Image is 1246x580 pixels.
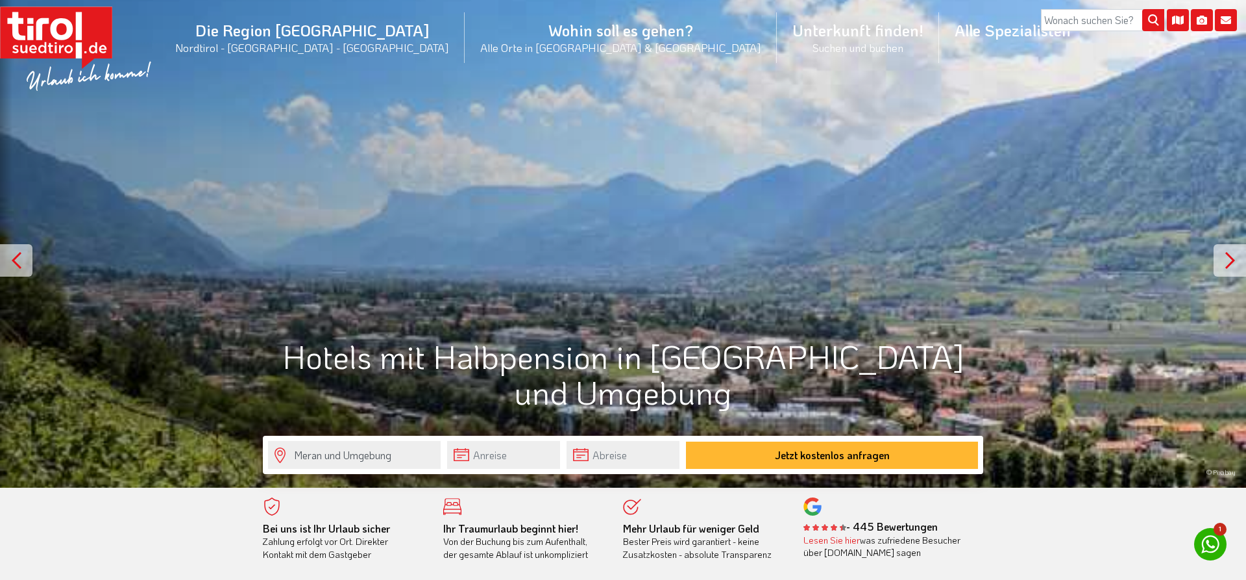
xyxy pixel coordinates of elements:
a: Alle Spezialisten [939,6,1086,55]
b: Bei uns ist Ihr Urlaub sicher [263,522,390,535]
input: Wonach suchen Sie? [1041,9,1164,31]
i: Kontakt [1215,9,1237,31]
a: Die Region [GEOGRAPHIC_DATA]Nordtirol - [GEOGRAPHIC_DATA] - [GEOGRAPHIC_DATA] [160,6,465,69]
i: Karte öffnen [1167,9,1189,31]
button: Jetzt kostenlos anfragen [686,442,978,469]
small: Alle Orte in [GEOGRAPHIC_DATA] & [GEOGRAPHIC_DATA] [480,40,761,55]
input: Anreise [447,441,560,469]
span: 1 [1214,523,1227,536]
h1: Hotels mit Halbpension in [GEOGRAPHIC_DATA] und Umgebung [263,338,983,410]
input: Wo soll's hingehen? [268,441,441,469]
small: Suchen und buchen [792,40,923,55]
div: Von der Buchung bis zum Aufenthalt, der gesamte Ablauf ist unkompliziert [443,522,604,561]
input: Abreise [567,441,679,469]
div: Bester Preis wird garantiert - keine Zusatzkosten - absolute Transparenz [623,522,784,561]
b: - 445 Bewertungen [803,520,938,533]
b: Ihr Traumurlaub beginnt hier! [443,522,578,535]
div: was zufriedene Besucher über [DOMAIN_NAME] sagen [803,534,964,559]
div: Zahlung erfolgt vor Ort. Direkter Kontakt mit dem Gastgeber [263,522,424,561]
a: Lesen Sie hier [803,534,860,546]
i: Fotogalerie [1191,9,1213,31]
b: Mehr Urlaub für weniger Geld [623,522,759,535]
a: 1 [1194,528,1227,561]
a: Wohin soll es gehen?Alle Orte in [GEOGRAPHIC_DATA] & [GEOGRAPHIC_DATA] [465,6,777,69]
small: Nordtirol - [GEOGRAPHIC_DATA] - [GEOGRAPHIC_DATA] [175,40,449,55]
a: Unterkunft finden!Suchen und buchen [777,6,939,69]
